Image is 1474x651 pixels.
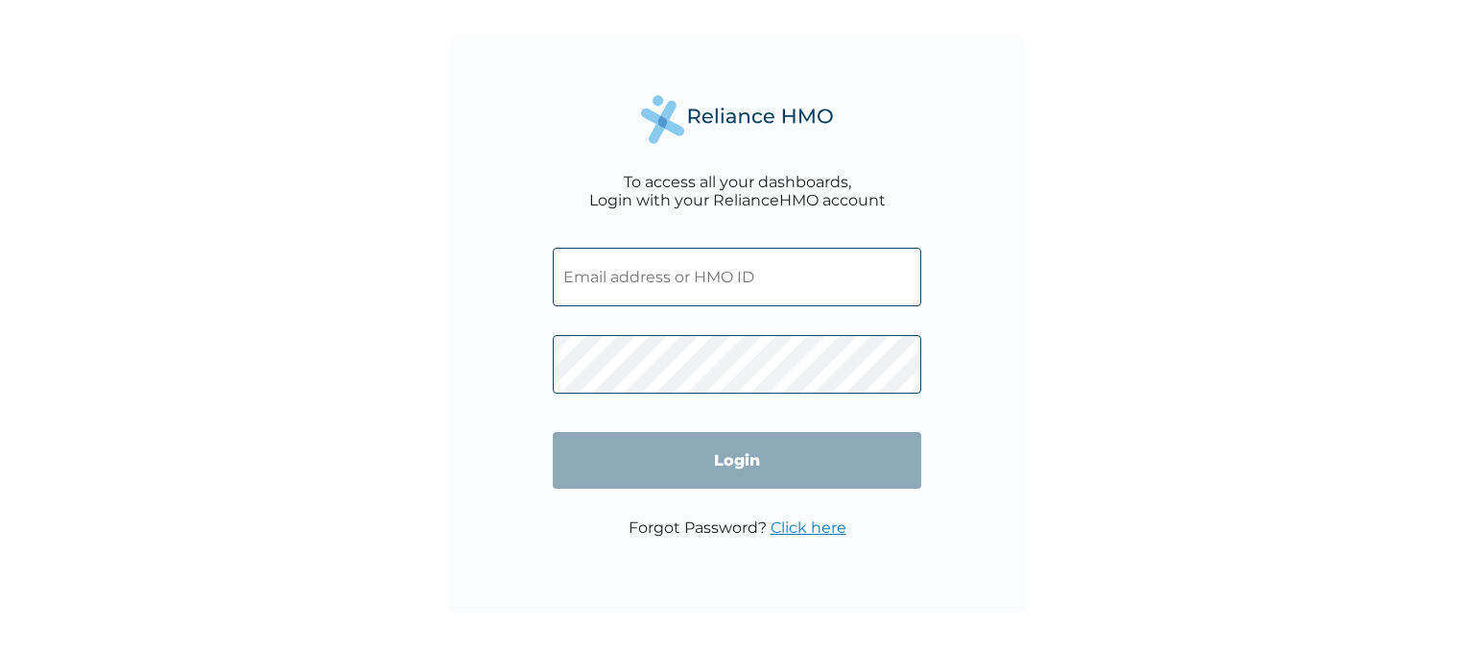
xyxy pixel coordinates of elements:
[553,248,921,306] input: Email address or HMO ID
[771,518,846,537] a: Click here
[641,95,833,144] img: Reliance Health's Logo
[589,173,886,209] div: To access all your dashboards, Login with your RelianceHMO account
[553,432,921,489] input: Login
[629,518,846,537] p: Forgot Password?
